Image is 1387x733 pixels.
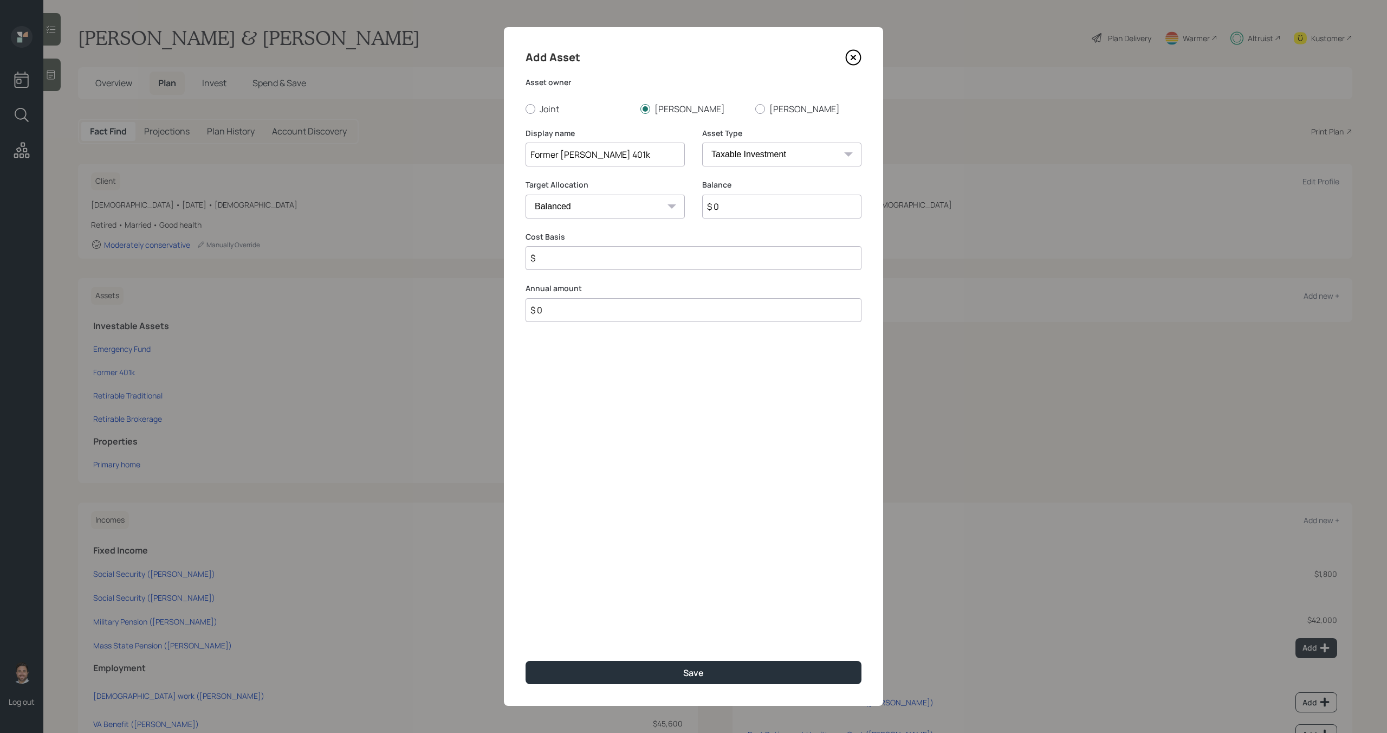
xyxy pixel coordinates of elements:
[702,128,861,139] label: Asset Type
[526,232,861,242] label: Cost Basis
[526,77,861,88] label: Asset owner
[683,667,704,679] div: Save
[526,49,580,66] h4: Add Asset
[640,103,747,115] label: [PERSON_NAME]
[526,283,861,294] label: Annual amount
[526,103,632,115] label: Joint
[526,128,685,139] label: Display name
[526,179,685,190] label: Target Allocation
[755,103,861,115] label: [PERSON_NAME]
[702,179,861,190] label: Balance
[526,661,861,684] button: Save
